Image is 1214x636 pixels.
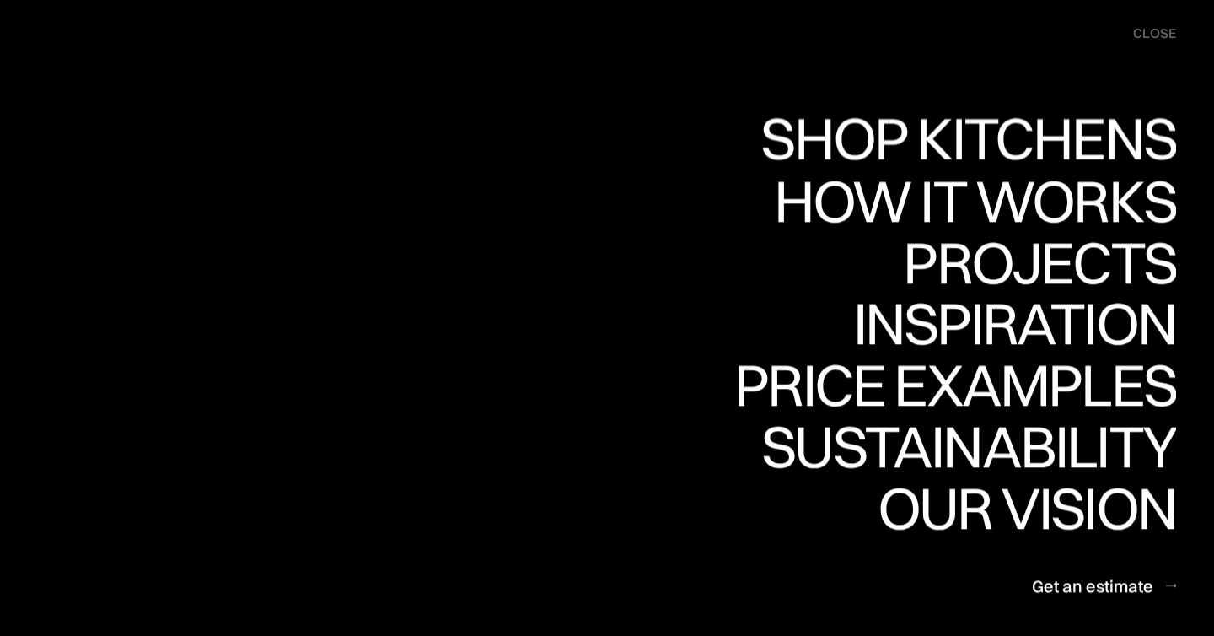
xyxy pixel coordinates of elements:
div: How it works [770,171,1176,230]
a: Get an estimate [1032,565,1176,606]
a: ProjectsProjects [903,233,1176,294]
div: Inspiration [830,294,1176,353]
div: Projects [903,292,1176,351]
div: Price examples [734,355,1176,414]
div: Shop Kitchens [752,109,1176,168]
a: Shop KitchensShop Kitchens [752,110,1176,171]
div: Sustainability [747,417,1176,476]
div: Get an estimate [1032,574,1153,597]
div: How it works [770,230,1176,289]
div: Price examples [734,414,1176,473]
a: InspirationInspiration [830,294,1176,356]
div: Our vision [863,478,1176,537]
div: Our vision [863,537,1176,596]
a: Price examplesPrice examples [734,355,1176,417]
div: menu [1116,17,1176,51]
div: Projects [903,233,1176,292]
div: Shop Kitchens [752,168,1176,227]
a: How it worksHow it works [770,171,1176,233]
div: close [1133,24,1176,43]
a: Our visionOur vision [863,478,1176,540]
div: Inspiration [830,353,1176,412]
div: Sustainability [747,476,1176,535]
a: SustainabilitySustainability [747,417,1176,478]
